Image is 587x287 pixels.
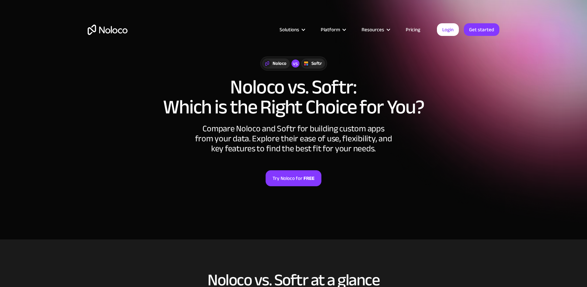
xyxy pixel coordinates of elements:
[353,25,397,34] div: Resources
[271,25,312,34] div: Solutions
[312,25,353,34] div: Platform
[437,23,459,36] a: Login
[273,60,287,67] div: Noloco
[266,170,321,186] a: Try Noloco forFREE
[362,25,384,34] div: Resources
[397,25,429,34] a: Pricing
[311,60,322,67] div: Softr
[292,60,299,68] div: vs
[464,23,499,36] a: Get started
[321,25,340,34] div: Platform
[194,124,393,154] div: Compare Noloco and Softr for building custom apps from your data. Explore their ease of use, flex...
[303,174,314,183] strong: FREE
[280,25,299,34] div: Solutions
[88,25,127,35] a: home
[88,77,499,117] h1: Noloco vs. Softr: Which is the Right Choice for You?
